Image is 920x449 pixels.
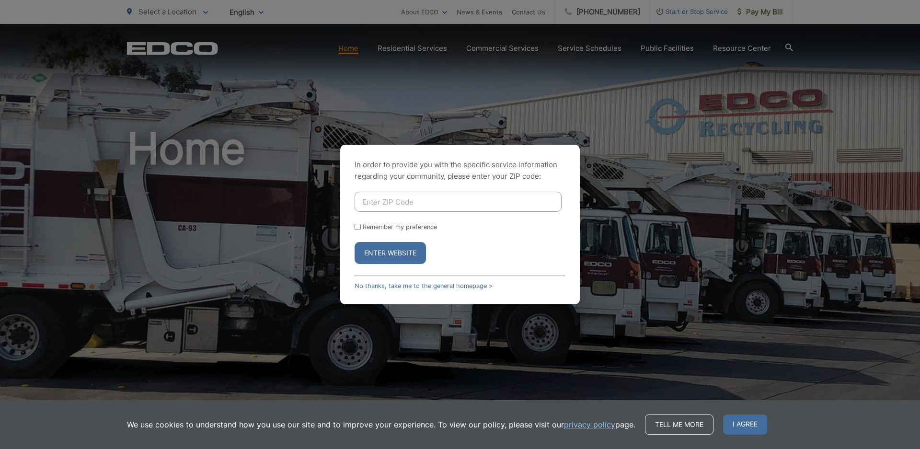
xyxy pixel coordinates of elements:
[645,414,713,435] a: Tell me more
[564,419,615,430] a: privacy policy
[355,242,426,264] button: Enter Website
[355,282,493,289] a: No thanks, take me to the general homepage >
[363,223,437,230] label: Remember my preference
[723,414,767,435] span: I agree
[355,192,562,212] input: Enter ZIP Code
[127,419,635,430] p: We use cookies to understand how you use our site and to improve your experience. To view our pol...
[355,159,565,182] p: In order to provide you with the specific service information regarding your community, please en...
